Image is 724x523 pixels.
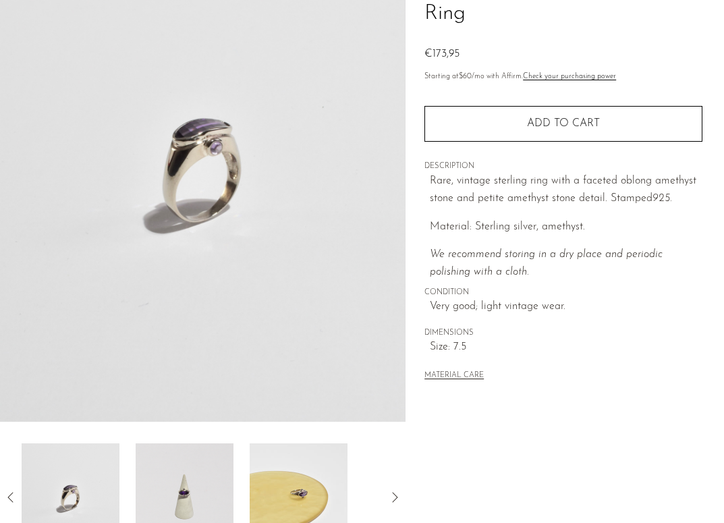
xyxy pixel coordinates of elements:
span: €173,95 [424,49,460,59]
p: Material: Sterling silver, amethyst. [430,219,702,236]
p: Rare, vintage sterling ring with a faceted oblong amethyst stone and petite amethyst stone detail... [430,173,702,207]
span: Add to cart [527,118,600,129]
em: 925. [652,193,672,204]
p: Starting at /mo with Affirm. [424,71,702,83]
i: We recommend storing in a dry place and periodic polishing with a cloth. [430,249,663,277]
span: DESCRIPTION [424,161,702,173]
span: DIMENSIONS [424,327,702,339]
span: CONDITION [424,287,702,299]
span: $60 [459,73,472,80]
a: Check your purchasing power - Learn more about Affirm Financing (opens in modal) [523,73,616,80]
button: MATERIAL CARE [424,371,484,381]
span: Size: 7.5 [430,339,702,356]
button: Add to cart [424,106,702,141]
span: Very good; light vintage wear. [430,298,702,316]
